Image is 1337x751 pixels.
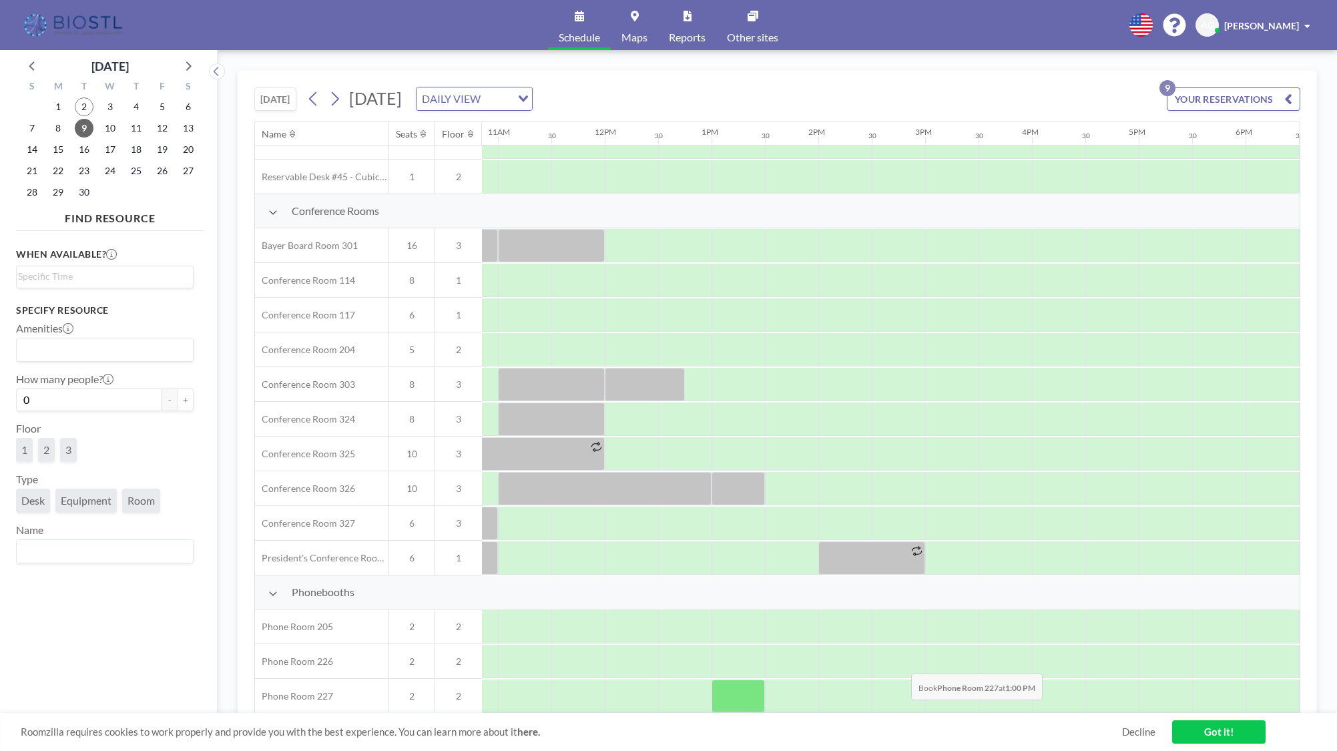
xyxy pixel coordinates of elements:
[435,309,482,321] span: 1
[75,119,93,138] span: Tuesday, September 9, 2025
[435,656,482,668] span: 2
[23,119,41,138] span: Sunday, September 7, 2025
[255,690,333,702] span: Phone Room 227
[179,97,198,116] span: Saturday, September 6, 2025
[442,128,465,140] div: Floor
[435,690,482,702] span: 2
[153,97,172,116] span: Friday, September 5, 2025
[91,57,129,75] div: [DATE]
[1224,20,1299,31] span: [PERSON_NAME]
[16,304,194,316] h3: Specify resource
[21,443,27,457] span: 1
[808,127,825,137] div: 2PM
[727,32,778,43] span: Other sites
[71,79,97,96] div: T
[419,90,483,107] span: DAILY VIEW
[417,87,532,110] div: Search for option
[49,140,67,159] span: Monday, September 15, 2025
[49,97,67,116] span: Monday, September 1, 2025
[18,543,186,560] input: Search for option
[669,32,706,43] span: Reports
[1167,87,1300,111] button: YOUR RESERVATIONS9
[435,171,482,183] span: 2
[75,97,93,116] span: Tuesday, September 2, 2025
[255,448,355,460] span: Conference Room 325
[595,127,616,137] div: 12PM
[389,517,435,529] span: 6
[559,32,600,43] span: Schedule
[17,266,193,286] div: Search for option
[149,79,175,96] div: F
[18,341,186,358] input: Search for option
[97,79,123,96] div: W
[255,171,388,183] span: Reservable Desk #45 - Cubicle Area (Office 206)
[153,119,172,138] span: Friday, September 12, 2025
[179,162,198,180] span: Saturday, September 27, 2025
[75,162,93,180] span: Tuesday, September 23, 2025
[45,79,71,96] div: M
[162,389,178,411] button: -
[16,322,73,335] label: Amenities
[179,140,198,159] span: Saturday, September 20, 2025
[1236,127,1252,137] div: 6PM
[254,87,296,111] button: [DATE]
[389,240,435,252] span: 16
[255,552,388,564] span: President's Conference Room - 109
[396,128,417,140] div: Seats
[178,389,194,411] button: +
[548,132,556,140] div: 30
[621,32,647,43] span: Maps
[18,269,186,284] input: Search for option
[153,162,172,180] span: Friday, September 26, 2025
[16,473,38,486] label: Type
[349,88,402,108] span: [DATE]
[16,372,113,386] label: How many people?
[911,674,1043,700] span: Book at
[1159,80,1175,96] p: 9
[101,140,119,159] span: Wednesday, September 17, 2025
[255,413,355,425] span: Conference Room 324
[389,552,435,564] span: 6
[488,127,510,137] div: 11AM
[435,379,482,391] span: 3
[389,621,435,633] span: 2
[255,656,333,668] span: Phone Room 226
[389,690,435,702] span: 2
[255,344,355,356] span: Conference Room 204
[255,517,355,529] span: Conference Room 327
[975,132,983,140] div: 30
[49,183,67,202] span: Monday, September 29, 2025
[435,274,482,286] span: 1
[23,162,41,180] span: Sunday, September 21, 2025
[61,494,111,507] span: Equipment
[75,140,93,159] span: Tuesday, September 16, 2025
[389,448,435,460] span: 10
[435,483,482,495] span: 3
[16,523,43,537] label: Name
[1172,720,1266,744] a: Got it!
[655,132,663,140] div: 30
[937,683,999,693] b: Phone Room 227
[21,12,127,39] img: organization-logo
[16,206,204,225] h4: FIND RESOURCE
[255,309,355,321] span: Conference Room 117
[1082,132,1090,140] div: 30
[127,162,146,180] span: Thursday, September 25, 2025
[255,483,355,495] span: Conference Room 326
[292,204,379,218] span: Conference Rooms
[1296,132,1304,140] div: 30
[435,517,482,529] span: 3
[389,274,435,286] span: 8
[1022,127,1039,137] div: 4PM
[21,494,45,507] span: Desk
[435,413,482,425] span: 3
[435,621,482,633] span: 2
[702,127,718,137] div: 1PM
[75,183,93,202] span: Tuesday, September 30, 2025
[868,132,876,140] div: 30
[915,127,932,137] div: 3PM
[389,309,435,321] span: 6
[389,483,435,495] span: 10
[435,344,482,356] span: 2
[49,119,67,138] span: Monday, September 8, 2025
